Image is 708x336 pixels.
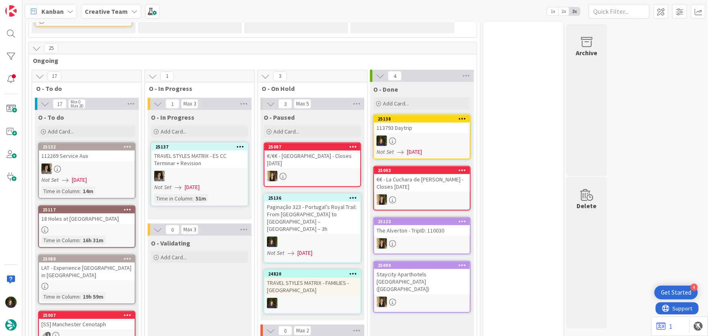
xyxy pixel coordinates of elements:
span: Add Card... [48,128,74,135]
span: Add Card... [161,128,187,135]
span: 1 [166,99,179,109]
div: MC [374,136,470,146]
img: MS [154,171,165,181]
div: Min 0 [71,100,80,104]
div: 25137 [152,143,247,151]
div: 25136 [268,195,360,201]
i: Not Set [41,176,59,183]
i: Not Set [377,148,394,155]
div: SP [374,194,470,205]
div: 24820 [265,270,360,278]
div: 25123 [374,218,470,225]
div: MC [265,237,360,247]
div: MS [152,171,247,181]
span: O - To do [36,84,131,93]
div: 25093 [374,167,470,174]
div: 25137 [155,144,247,150]
div: 25087 [265,143,360,151]
div: 25087 [268,144,360,150]
span: 0 [278,326,292,336]
div: SP [265,171,360,181]
div: 25087€/€€ - [GEOGRAPHIC_DATA] - Closes [DATE] [265,143,360,168]
div: 25080LAT - Experience [GEOGRAPHIC_DATA] in [GEOGRAPHIC_DATA] [39,255,135,280]
img: SP [377,238,387,249]
span: Ongoing [33,56,467,65]
div: 24820TRAVEL STYLES MATRIX - FAMILIES - [GEOGRAPHIC_DATA] [265,270,360,295]
span: Add Card... [383,100,409,107]
div: Open Get Started checklist, remaining modules: 4 [654,286,698,299]
div: SP [374,297,470,307]
div: 25007 [43,312,135,318]
span: Add Card... [273,128,299,135]
div: 25137TRAVEL STYLES MATRIX - ES CC Terminar + Revision [152,143,247,168]
img: MC [377,136,387,146]
div: Staycity Aparthotels [GEOGRAPHIC_DATA] ([GEOGRAPHIC_DATA]) [374,269,470,294]
i: Not Set [154,183,172,191]
span: 1x [547,7,558,15]
img: MC [267,237,278,247]
span: O - Done [373,85,398,93]
div: 25080 [43,256,135,262]
div: 112269 Service Aux [39,151,135,161]
span: O - Paused [264,113,295,121]
div: 25132112269 Service Aux [39,143,135,161]
div: 25138113793 Daytrip [374,115,470,133]
div: 25007[SS] Manchester Cenotaph [39,312,135,330]
span: : [192,194,194,203]
div: Max 3 [183,228,196,232]
div: Max 3 [183,102,196,106]
span: 1 [160,71,174,81]
span: [DATE] [297,249,312,257]
div: 25093 [378,168,470,173]
div: 25136Paginação 323 - Portugal’s Royal Trail: From [GEOGRAPHIC_DATA] to [GEOGRAPHIC_DATA] – [GEOGR... [265,194,360,234]
span: : [80,236,81,245]
input: Quick Filter... [589,4,650,19]
div: [SS] Manchester Cenotaph [39,319,135,330]
div: 113793 Daytrip [374,123,470,133]
div: 25136 [265,194,360,202]
span: 17 [53,99,67,109]
span: O - Validating [151,239,190,247]
div: Max 5 [296,102,309,106]
img: MC [267,298,278,308]
i: Not Set [267,249,284,256]
div: 25138 [374,115,470,123]
div: 25007 [39,312,135,319]
span: O - To do [38,113,64,121]
div: Time in Column [154,194,192,203]
div: TRAVEL STYLES MATRIX - ES CC Terminar + Revision [152,151,247,168]
span: Support [17,1,37,11]
span: 3 [278,99,292,109]
span: 17 [47,71,61,81]
div: 25093€€ - La Cuchara de [PERSON_NAME] - Closes [DATE] [374,167,470,192]
span: : [80,292,81,301]
img: SP [377,194,387,205]
div: Time in Column [41,187,80,196]
img: Visit kanbanzone.com [5,5,17,17]
div: The Alverton - TripID: 110030 [374,225,470,236]
div: 25132 [43,144,135,150]
div: 25117 [39,206,135,213]
img: MS [41,164,52,174]
span: 25 [44,43,58,53]
div: 24820 [268,271,360,277]
span: O - In Progress [149,84,244,93]
img: avatar [5,319,17,331]
img: MC [5,297,17,308]
div: MS [39,164,135,174]
span: Add Card... [161,254,187,261]
div: Time in Column [41,236,80,245]
div: Max 2 [296,329,309,333]
div: 18 Holes at [GEOGRAPHIC_DATA] [39,213,135,224]
div: 25123 [378,219,470,224]
div: 25080 [39,255,135,263]
div: Get Started [661,289,691,297]
div: MC [265,298,360,308]
div: 25138 [378,116,470,122]
div: 14m [81,187,95,196]
div: 19h 59m [81,292,105,301]
div: 25090 [378,263,470,268]
div: €€ - La Cuchara de [PERSON_NAME] - Closes [DATE] [374,174,470,192]
a: 1 [656,321,672,331]
span: [DATE] [72,176,87,184]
